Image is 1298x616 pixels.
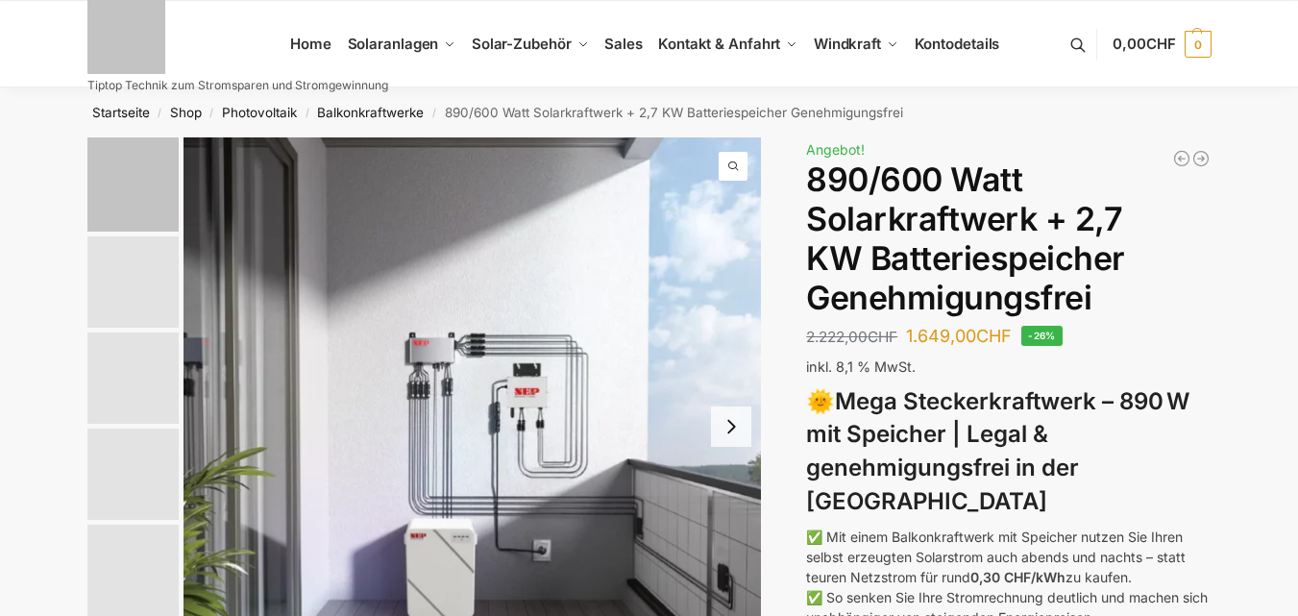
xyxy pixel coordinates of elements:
[170,105,202,120] a: Shop
[650,1,806,87] a: Kontakt & Anfahrt
[1172,149,1191,168] a: Balkonkraftwerk 600/810 Watt Fullblack
[92,105,150,120] a: Startseite
[87,429,179,520] img: BDS1000
[976,326,1012,346] span: CHF
[83,137,179,234] li: 1 / 12
[806,358,916,375] span: inkl. 8,1 % MwSt.
[806,328,897,346] bdi: 2.222,00
[464,1,597,87] a: Solar-Zubehör
[806,1,907,87] a: Windkraft
[297,106,317,121] span: /
[87,80,388,91] p: Tiptop Technik zum Stromsparen und Stromgewinnung
[1146,35,1176,53] span: CHF
[424,106,444,121] span: /
[83,330,179,426] li: 3 / 12
[87,525,179,616] img: Bificial 30 % mehr Leistung
[970,569,1065,585] strong: 0,30 CHF/kWh
[1021,326,1063,346] span: -26%
[53,87,1245,137] nav: Breadcrumb
[1113,35,1175,53] span: 0,00
[597,1,650,87] a: Sales
[87,137,179,232] img: Balkonkraftwerk mit 2,7kw Speicher
[83,234,179,330] li: 2 / 12
[348,35,439,53] span: Solaranlagen
[1191,149,1211,168] a: Balkonkraftwerk 890 Watt Solarmodulleistung mit 2kW/h Zendure Speicher
[1113,15,1211,73] a: 0,00CHF 0
[339,1,463,87] a: Solaranlagen
[658,35,780,53] span: Kontakt & Anfahrt
[806,385,1211,519] h3: 🌞
[806,387,1189,515] strong: Mega Steckerkraftwerk – 890 W mit Speicher | Legal & genehmigungsfrei in der [GEOGRAPHIC_DATA]
[472,35,572,53] span: Solar-Zubehör
[868,328,897,346] span: CHF
[906,326,1012,346] bdi: 1.649,00
[806,141,865,158] span: Angebot!
[711,407,751,447] button: Next slide
[87,236,179,328] img: Balkonkraftwerk mit 2,7kw Speicher
[906,1,1007,87] a: Kontodetails
[806,160,1211,317] h1: 890/600 Watt Solarkraftwerk + 2,7 KW Batteriespeicher Genehmigungsfrei
[150,106,170,121] span: /
[222,105,297,120] a: Photovoltaik
[83,426,179,522] li: 4 / 12
[604,35,643,53] span: Sales
[202,106,222,121] span: /
[87,333,179,424] img: Bificial im Vergleich zu billig Modulen
[814,35,881,53] span: Windkraft
[1185,31,1212,58] span: 0
[915,35,1000,53] span: Kontodetails
[317,105,424,120] a: Balkonkraftwerke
